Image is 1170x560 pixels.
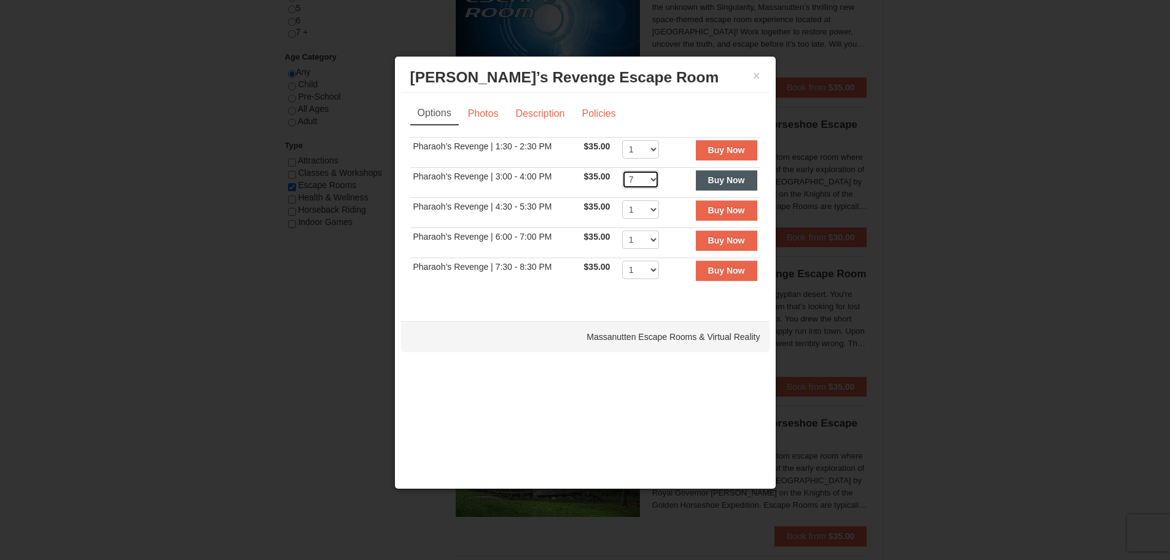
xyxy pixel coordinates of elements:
button: Buy Now [696,261,757,280]
span: $35.00 [584,172,610,181]
h3: [PERSON_NAME]’s Revenge Escape Room [410,68,760,87]
span: $35.00 [584,262,610,272]
strong: Buy Now [708,145,745,155]
a: Policies [574,102,623,125]
strong: Buy Now [708,235,745,245]
a: Photos [460,102,507,125]
td: Pharaoh’s Revenge | 7:30 - 8:30 PM [410,258,581,288]
button: Buy Now [696,231,757,250]
span: $35.00 [584,202,610,211]
span: $35.00 [584,141,610,151]
button: Buy Now [696,170,757,190]
td: Pharaoh’s Revenge | 4:30 - 5:30 PM [410,198,581,228]
td: Pharaoh’s Revenge | 3:00 - 4:00 PM [410,168,581,198]
td: Pharaoh’s Revenge | 6:00 - 7:00 PM [410,228,581,258]
button: Buy Now [696,140,757,160]
span: $35.00 [584,232,610,242]
a: Options [410,102,459,125]
strong: Buy Now [708,175,745,185]
strong: Buy Now [708,266,745,275]
button: × [753,69,760,82]
strong: Buy Now [708,205,745,215]
a: Description [507,102,572,125]
td: Pharaoh’s Revenge | 1:30 - 2:30 PM [410,138,581,168]
button: Buy Now [696,200,757,220]
div: Massanutten Escape Rooms & Virtual Reality [401,321,770,352]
